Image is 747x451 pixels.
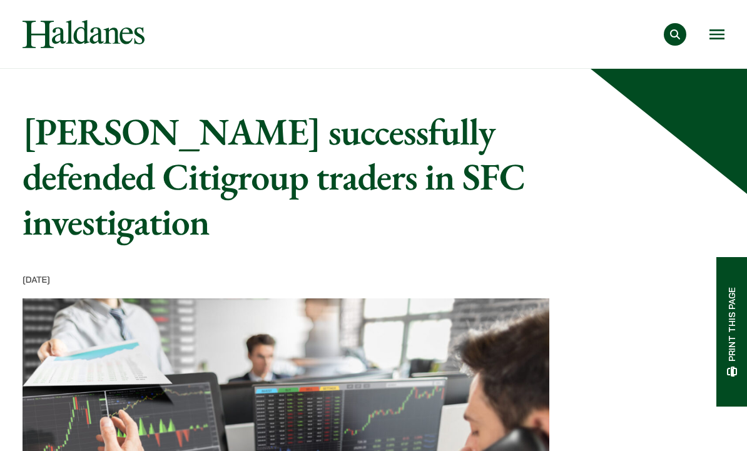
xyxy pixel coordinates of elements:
[664,23,686,46] button: Search
[709,29,724,39] button: Open menu
[23,109,631,244] h1: [PERSON_NAME] successfully defended Citigroup traders in SFC investigation
[23,274,50,285] time: [DATE]
[23,20,145,48] img: Logo of Haldanes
